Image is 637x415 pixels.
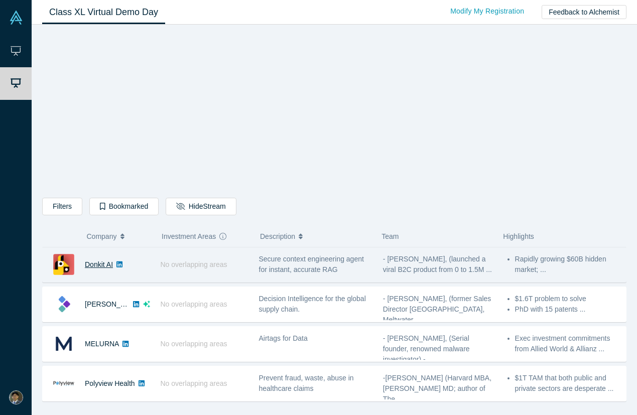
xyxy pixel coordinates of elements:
[53,373,74,394] img: Polyview Health's Logo
[259,374,354,392] span: Prevent fraud, waste, abuse in healthcare claims
[85,260,113,268] a: Donkit AI
[194,33,474,190] iframe: Alchemist Class XL Demo Day: Vault
[259,255,364,273] span: Secure context engineering agent for instant, accurate RAG
[515,333,621,354] li: Exec investment commitments from Allied World & Allianz ...
[161,340,227,348] span: No overlapping areas
[9,11,23,25] img: Alchemist Vault Logo
[515,304,621,315] li: PhD with 15 patents ...
[515,254,621,275] li: Rapidly growing $60B hidden market; ...
[259,295,366,313] span: Decision Intelligence for the global supply chain.
[87,226,152,247] button: Company
[9,390,23,404] img: Yoji Kawaguchi's Account
[85,379,135,387] a: Polyview Health
[42,1,165,24] a: Class XL Virtual Demo Day
[542,5,626,19] button: Feedback to Alchemist
[89,198,159,215] button: Bookmarked
[53,294,74,315] img: Kimaru AI's Logo
[42,198,82,215] button: Filters
[53,254,74,275] img: Donkit AI's Logo
[161,260,227,268] span: No overlapping areas
[87,226,117,247] span: Company
[383,255,492,273] span: - [PERSON_NAME], (launched a viral B2C product from 0 to 1.5M ...
[162,226,216,247] span: Investment Areas
[383,334,470,363] span: - [PERSON_NAME], (Serial founder, renowned malware investigator) - ...
[260,226,371,247] button: Description
[260,226,295,247] span: Description
[161,379,227,387] span: No overlapping areas
[440,3,535,20] a: Modify My Registration
[85,340,119,348] a: MELURNA
[161,300,227,308] span: No overlapping areas
[381,232,399,240] span: Team
[515,294,621,304] li: $1.6T problem to solve
[503,232,534,240] span: Highlights
[143,301,150,308] svg: dsa ai sparkles
[383,374,491,403] span: -[PERSON_NAME] (Harvard MBA, [PERSON_NAME] MD; author of The ...
[53,333,74,354] img: MELURNA's Logo
[383,295,491,324] span: - [PERSON_NAME], (former Sales Director [GEOGRAPHIC_DATA], Meltwater ...
[85,300,143,308] a: [PERSON_NAME]
[166,198,236,215] button: HideStream
[515,373,621,394] li: $1T TAM that both public and private sectors are desperate ...
[259,334,308,342] span: Airtags for Data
